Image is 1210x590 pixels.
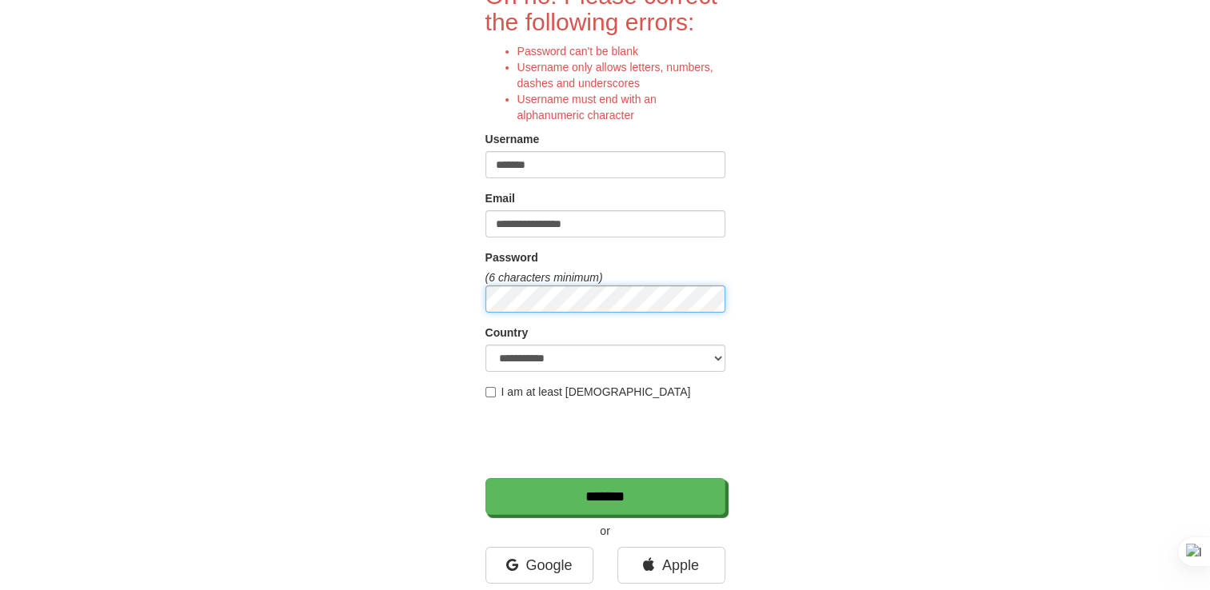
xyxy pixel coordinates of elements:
[485,384,691,400] label: I am at least [DEMOGRAPHIC_DATA]
[485,249,538,265] label: Password
[485,271,603,284] em: (6 characters minimum)
[485,325,529,341] label: Country
[485,387,496,397] input: I am at least [DEMOGRAPHIC_DATA]
[517,43,725,59] li: Password can't be blank
[617,547,725,584] a: Apple
[517,59,725,91] li: Username only allows letters, numbers, dashes and underscores
[485,523,725,539] p: or
[485,408,729,470] iframe: reCAPTCHA
[485,547,593,584] a: Google
[485,190,515,206] label: Email
[485,131,540,147] label: Username
[517,91,725,123] li: Username must end with an alphanumeric character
